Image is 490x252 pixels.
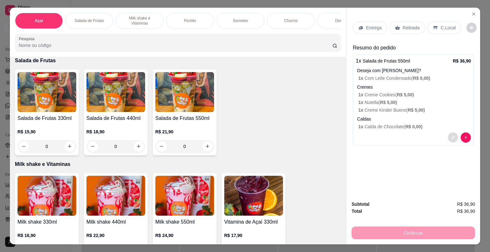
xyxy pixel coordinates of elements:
[380,100,397,105] span: R$ 5,00 )
[184,18,196,23] p: Picolés
[335,18,347,23] p: Donuts
[15,160,341,168] p: Milk shake e Vitaminas
[155,72,214,112] img: product-image
[448,132,458,143] button: decrease-product-quantity
[121,16,158,26] p: Milk shake e Vitaminas
[405,124,422,129] span: R$ 0,00 )
[358,107,471,113] p: Creme Kinder Bueno (
[453,58,471,64] p: R$ 36,90
[358,107,364,113] span: 1 x
[19,36,37,41] label: Pesquisa
[18,72,76,112] img: product-image
[358,92,364,97] span: 1 x
[284,18,298,23] p: Churros
[358,99,471,106] p: Nutella (
[86,115,145,122] h4: Salada de Frutas 440ml
[466,23,477,33] button: decrease-product-quantity
[86,72,145,112] img: product-image
[352,209,362,214] strong: Total
[358,76,364,81] span: 1 x
[357,116,471,122] p: Caldas
[86,129,145,135] p: R$ 18,90
[358,123,471,130] p: Calda de Chocolate (
[224,218,283,226] h4: Vitamina de Açaí 330ml
[358,124,364,129] span: 1 x
[86,218,145,226] h4: Milk shake 440ml
[155,129,214,135] p: R$ 21,90
[35,18,43,23] p: Açaí
[366,25,382,31] p: Entrega
[357,84,471,90] p: Cremes
[403,25,419,31] p: Retirada
[15,57,341,64] p: Salada de Frutas
[19,42,332,48] input: Pesquisa
[461,132,471,143] button: decrease-product-quantity
[18,115,76,122] h4: Salada de Frutas 330ml
[18,176,76,216] img: product-image
[224,232,283,239] p: R$ 17,90
[363,58,410,63] span: Salada de Frutas 550ml
[233,18,248,23] p: Sorvetes
[457,208,475,215] span: R$ 36,90
[18,129,76,135] p: R$ 15,90
[457,201,475,208] span: R$ 36,90
[155,115,214,122] h4: Salada de Frutas 550ml
[86,176,145,216] img: product-image
[18,218,76,226] h4: Milk shake 330ml
[358,75,471,81] p: Com Leite Condensado (
[356,57,410,65] p: 1 x
[358,92,471,98] p: Creme Cookies (
[75,18,104,23] p: Salada de Frutas
[408,107,425,113] span: R$ 5,00 )
[397,92,414,97] span: R$ 5,00 )
[224,176,283,216] img: product-image
[86,232,145,239] p: R$ 22,90
[469,9,479,19] button: Close
[353,44,474,52] p: Resumo do pedido
[155,232,214,239] p: R$ 24,90
[155,176,214,216] img: product-image
[357,67,471,74] p: Deseja com [PERSON_NAME]?
[155,218,214,226] h4: Milk shake 550ml
[441,25,456,31] p: C.Local
[358,100,364,105] span: 1 x
[413,76,430,81] span: R$ 0,00 )
[352,202,369,207] strong: Subtotal
[18,232,76,239] p: R$ 16,90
